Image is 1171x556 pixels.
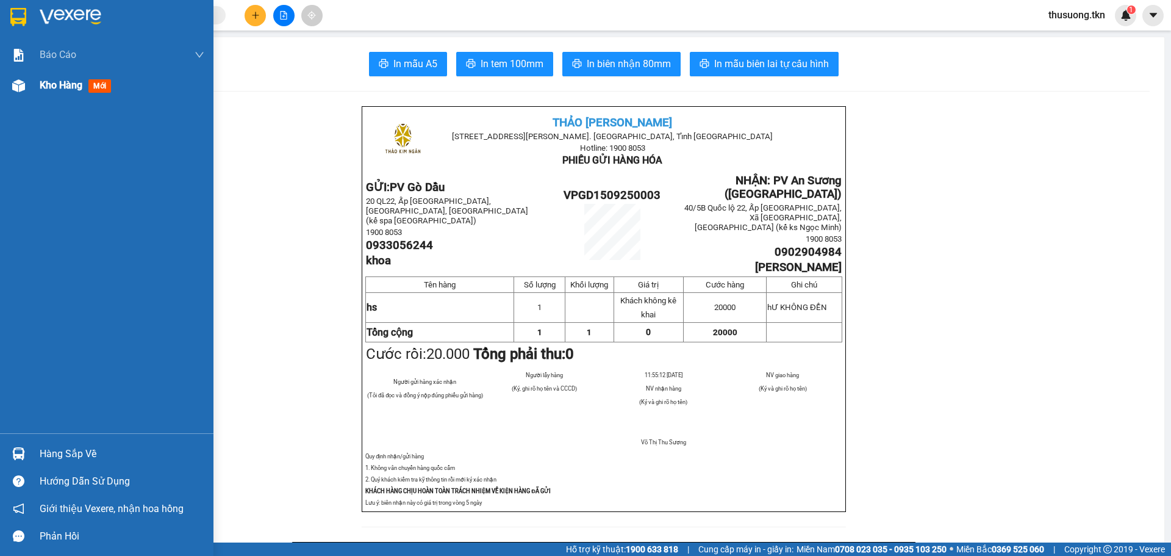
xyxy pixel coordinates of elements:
span: 1 [1129,5,1133,14]
span: Hotline: 1900 8053 [580,143,645,153]
span: PHIẾU GỬI HÀNG HÓA [562,154,662,166]
button: caret-down [1142,5,1164,26]
span: 0 [646,327,651,337]
span: 20000 [714,303,736,312]
span: 1 [537,328,542,337]
button: printerIn mẫu biên lai tự cấu hình [690,52,839,76]
span: In mẫu biên lai tự cấu hình [714,56,829,71]
span: Giá trị [638,280,659,289]
span: Giới thiệu Vexere, nhận hoa hồng [40,501,184,516]
span: 0933056244 [366,239,433,252]
img: icon-new-feature [1120,10,1131,21]
span: (Tôi đã đọc và đồng ý nộp đúng phiếu gửi hàng) [367,392,483,399]
span: (Ký và ghi rõ họ tên) [759,385,807,392]
button: file-add [273,5,295,26]
span: question-circle [13,475,24,487]
span: copyright [1103,545,1112,554]
span: VPGD1509250003 [564,189,661,202]
img: logo.jpg [15,15,76,76]
span: printer [700,59,709,70]
li: Hotline: 1900 8153 [114,45,510,60]
span: | [1053,543,1055,556]
div: Hàng sắp về [40,445,204,463]
li: [STREET_ADDRESS][PERSON_NAME]. [GEOGRAPHIC_DATA], Tỉnh [GEOGRAPHIC_DATA] [114,30,510,45]
strong: KHÁCH HÀNG CHỊU HOÀN TOÀN TRÁCH NHIỆM VỀ KIỆN HÀNG ĐÃ GỬI [365,488,551,494]
span: In mẫu A5 [393,56,437,71]
div: Phản hồi [40,527,204,546]
span: printer [572,59,582,70]
span: mới [88,79,111,93]
span: Người lấy hàng [526,372,563,378]
span: Cước rồi: [366,345,574,363]
span: NV nhận hàng [646,385,681,392]
span: ⚪️ [950,547,953,552]
span: 20.000 [426,345,470,363]
span: NHẬN: PV An Sương ([GEOGRAPHIC_DATA]) [725,174,842,201]
span: Quy định nhận/gửi hàng [365,453,424,460]
span: Người gửi hàng xác nhận [393,378,456,385]
span: message [13,530,24,542]
span: Hỗ trợ kỹ thuật: [566,543,678,556]
span: [PERSON_NAME] [755,261,842,274]
span: caret-down [1148,10,1159,21]
span: In tem 100mm [481,56,543,71]
span: (Ký và ghi rõ họ tên) [639,399,687,405]
span: notification [13,503,24,514]
span: 20000 [713,328,737,337]
div: Hướng dẫn sử dụng [40,472,204,491]
strong: Tổng phải thu: [473,345,574,363]
span: (Ký, ghi rõ họ tên và CCCD) [512,385,577,392]
span: down [195,50,204,60]
span: 0902904984 [775,245,842,259]
span: 2. Quý khách kiểm tra kỹ thông tin rồi mới ký xác nhận [365,476,496,483]
span: file-add [279,11,288,20]
img: logo-vxr [10,8,26,26]
span: khoa [366,254,391,267]
span: 1900 8053 [806,234,842,244]
span: Tên hàng [424,280,456,289]
sup: 1 [1127,5,1136,14]
span: aim [307,11,316,20]
img: warehouse-icon [12,79,25,92]
span: 1900 8053 [366,228,402,237]
strong: GỬI: [366,181,445,194]
b: GỬI : PV Gò Dầu [15,88,137,109]
span: plus [251,11,260,20]
span: Cung cấp máy in - giấy in: [698,543,793,556]
span: Miền Bắc [956,543,1044,556]
span: NV giao hàng [766,372,799,378]
span: | [687,543,689,556]
span: Ghi chú [791,280,817,289]
span: Số lượng [524,280,556,289]
strong: 0708 023 035 - 0935 103 250 [835,544,947,554]
span: thusuong.tkn [1039,7,1115,23]
button: printerIn tem 100mm [456,52,553,76]
strong: Tổng cộng [367,327,413,338]
span: Kho hàng [40,79,82,91]
span: Khối lượng [570,280,608,289]
span: Võ Thị Thu Sương [641,439,686,446]
strong: 1900 633 818 [626,544,678,554]
span: PV Gò Dầu [390,181,445,194]
span: printer [466,59,476,70]
strong: 0369 525 060 [992,544,1044,554]
span: Lưu ý: biên nhận này có giá trị trong vòng 5 ngày [365,499,482,506]
span: 20 QL22, Ấp [GEOGRAPHIC_DATA], [GEOGRAPHIC_DATA], [GEOGRAPHIC_DATA] (kế spa [GEOGRAPHIC_DATA]) [366,197,528,225]
span: Cước hàng [706,280,744,289]
span: 40/5B Quốc lộ 22, Ấp [GEOGRAPHIC_DATA], Xã [GEOGRAPHIC_DATA], [GEOGRAPHIC_DATA] (kế ks Ngọc Minh) [684,203,842,232]
span: Miền Nam [797,543,947,556]
span: printer [379,59,389,70]
img: warehouse-icon [12,447,25,460]
span: [STREET_ADDRESS][PERSON_NAME]. [GEOGRAPHIC_DATA], Tỉnh [GEOGRAPHIC_DATA] [452,132,773,141]
span: 1 [537,303,542,312]
span: Báo cáo [40,47,76,62]
img: solution-icon [12,49,25,62]
span: hƯ KHÔNG ĐỀN [767,303,827,312]
span: THẢO [PERSON_NAME] [553,116,672,129]
span: 11:55:12 [DATE] [645,372,682,378]
button: aim [301,5,323,26]
button: printerIn biên nhận 80mm [562,52,681,76]
button: plus [245,5,266,26]
span: 0 [565,345,574,363]
span: hs [367,301,377,313]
